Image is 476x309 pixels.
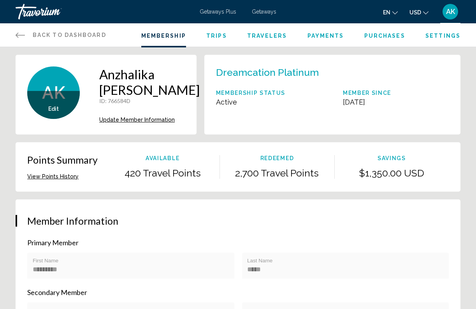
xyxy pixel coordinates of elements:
p: Secondary Member [27,288,449,297]
a: Payments [307,33,344,39]
button: Edit [48,105,59,112]
a: Settings [425,33,460,39]
p: Redeemed [220,155,334,161]
button: Change language [383,7,398,18]
span: ID [99,98,105,104]
a: Getaways Plus [200,9,236,15]
p: Membership Status [216,90,286,96]
span: AK [446,8,455,16]
p: 2,700 Travel Points [220,167,334,179]
a: Purchases [364,33,405,39]
p: Points Summary [27,154,98,166]
span: en [383,9,390,16]
a: Membership [141,33,186,39]
p: $1,350.00 USD [335,167,449,179]
span: Edit [48,106,59,112]
p: : 766584D [99,98,200,104]
a: Trips [206,33,227,39]
p: Savings [335,155,449,161]
a: Getaways [252,9,276,15]
span: Back to Dashboard [33,32,106,38]
p: [DATE] [343,98,391,106]
h1: Anzhalika [PERSON_NAME] [99,66,200,98]
a: Travorium [16,4,192,19]
button: User Menu [440,3,460,20]
h3: Member Information [27,215,449,227]
a: Update Member Information [99,117,200,123]
button: View Points History [27,173,79,180]
a: Back to Dashboard [16,23,106,47]
button: Change currency [409,7,429,18]
p: Member Since [343,90,391,96]
p: Available [105,155,220,161]
span: AK [42,83,65,103]
p: Active [216,98,286,106]
p: 420 Travel Points [105,167,220,179]
p: Primary Member [27,238,449,247]
span: USD [409,9,421,16]
a: Travelers [247,33,287,39]
span: Update Member Information [99,117,175,123]
p: Dreamcation Platinum [216,66,319,78]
